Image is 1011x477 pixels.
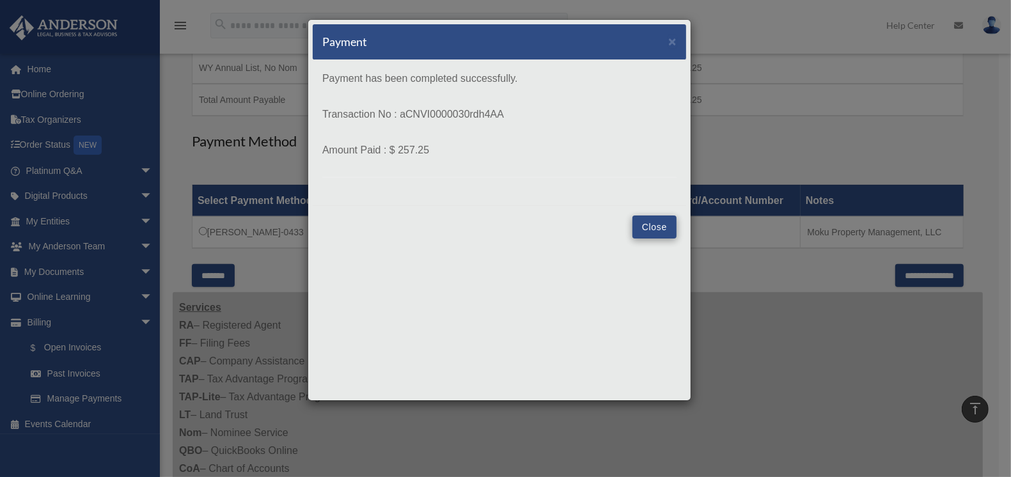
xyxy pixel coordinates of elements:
span: × [668,34,677,49]
p: Amount Paid : $ 257.25 [322,141,677,159]
h5: Payment [322,34,367,50]
p: Payment has been completed successfully. [322,70,677,88]
button: Close [632,215,677,238]
button: Close [668,35,677,48]
p: Transaction No : aCNVI0000030rdh4AA [322,106,677,123]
